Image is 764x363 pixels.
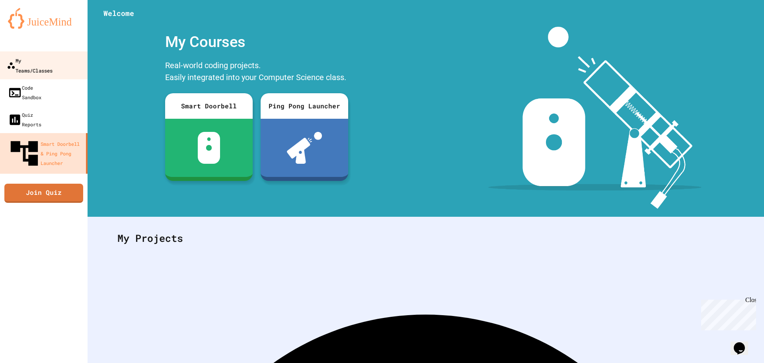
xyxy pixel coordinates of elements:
[488,27,702,209] img: banner-image-my-projects.png
[161,27,352,57] div: My Courses
[261,93,348,119] div: Ping Pong Launcher
[198,132,220,164] img: sdb-white.svg
[287,132,322,164] img: ppl-with-ball.png
[165,93,253,119] div: Smart Doorbell
[109,223,742,254] div: My Projects
[8,137,83,170] div: Smart Doorbell & Ping Pong Launcher
[8,83,41,102] div: Code Sandbox
[161,57,352,87] div: Real-world coding projects. Easily integrated into your Computer Science class.
[4,184,83,203] a: Join Quiz
[8,110,41,129] div: Quiz Reports
[7,55,53,75] div: My Teams/Classes
[698,296,756,330] iframe: chat widget
[731,331,756,355] iframe: chat widget
[8,8,80,29] img: logo-orange.svg
[3,3,55,51] div: Chat with us now!Close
